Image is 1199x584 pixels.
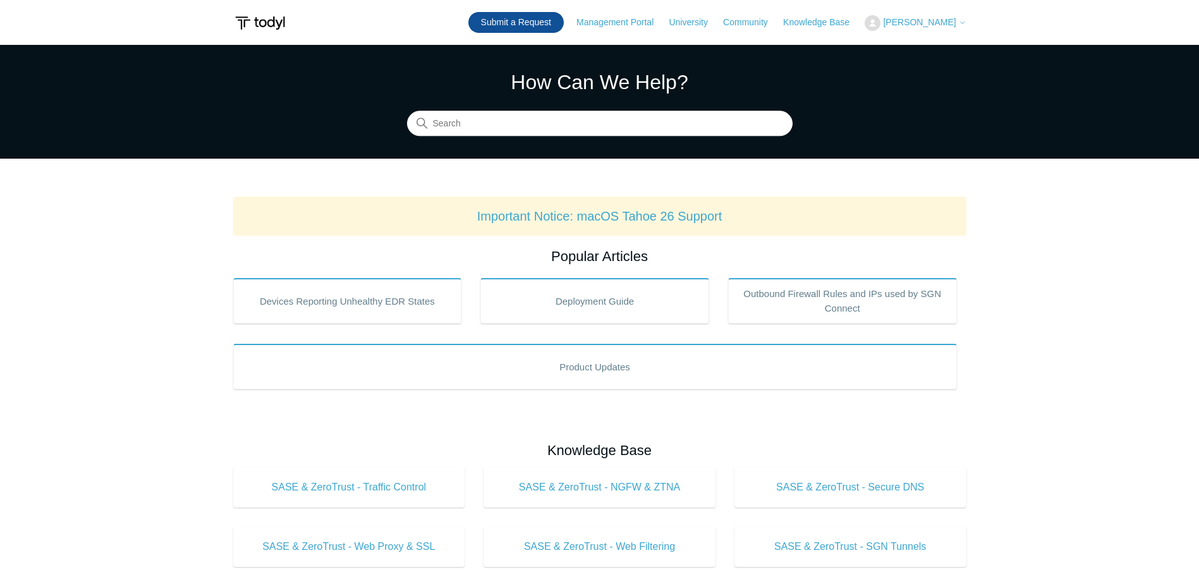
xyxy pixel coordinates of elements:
a: Deployment Guide [480,278,709,324]
a: Community [723,16,781,29]
a: Knowledge Base [783,16,862,29]
a: Submit a Request [468,12,564,33]
a: University [669,16,720,29]
a: Important Notice: macOS Tahoe 26 Support [477,209,722,223]
input: Search [407,111,793,137]
span: SASE & ZeroTrust - Web Proxy & SSL [252,539,446,554]
a: SASE & ZeroTrust - Web Proxy & SSL [233,526,465,567]
h1: How Can We Help? [407,67,793,97]
a: SASE & ZeroTrust - SGN Tunnels [734,526,966,567]
span: [PERSON_NAME] [883,17,956,27]
span: SASE & ZeroTrust - Secure DNS [753,480,947,495]
h2: Popular Articles [233,246,966,267]
span: SASE & ZeroTrust - Traffic Control [252,480,446,495]
h2: Knowledge Base [233,440,966,461]
button: [PERSON_NAME] [865,15,966,31]
a: Management Portal [576,16,666,29]
a: SASE & ZeroTrust - Traffic Control [233,467,465,508]
span: SASE & ZeroTrust - SGN Tunnels [753,539,947,554]
a: Devices Reporting Unhealthy EDR States [233,278,462,324]
span: SASE & ZeroTrust - NGFW & ZTNA [502,480,697,495]
span: SASE & ZeroTrust - Web Filtering [502,539,697,554]
a: Product Updates [233,344,957,389]
a: SASE & ZeroTrust - NGFW & ZTNA [484,467,715,508]
img: Todyl Support Center Help Center home page [233,11,287,35]
a: SASE & ZeroTrust - Secure DNS [734,467,966,508]
a: SASE & ZeroTrust - Web Filtering [484,526,715,567]
a: Outbound Firewall Rules and IPs used by SGN Connect [728,278,957,324]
